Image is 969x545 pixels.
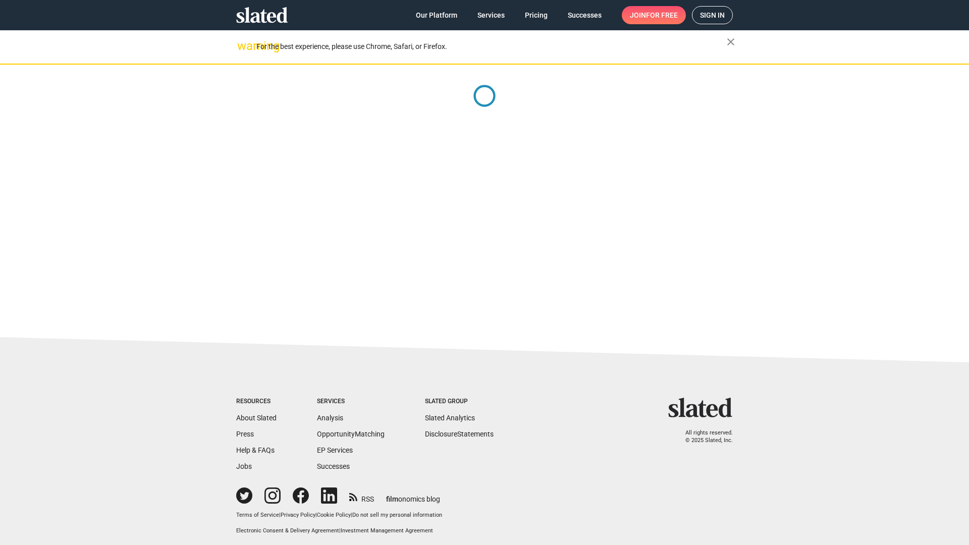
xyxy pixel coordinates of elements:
[560,6,610,24] a: Successes
[341,527,433,534] a: Investment Management Agreement
[317,430,385,438] a: OpportunityMatching
[236,430,254,438] a: Press
[408,6,465,24] a: Our Platform
[339,527,341,534] span: |
[692,6,733,24] a: Sign in
[416,6,457,24] span: Our Platform
[386,486,440,504] a: filmonomics blog
[352,512,442,519] button: Do not sell my personal information
[469,6,513,24] a: Services
[517,6,556,24] a: Pricing
[630,6,678,24] span: Join
[236,446,275,454] a: Help & FAQs
[349,488,374,504] a: RSS
[425,414,475,422] a: Slated Analytics
[317,446,353,454] a: EP Services
[236,462,252,470] a: Jobs
[237,40,249,52] mat-icon: warning
[700,7,725,24] span: Sign in
[477,6,505,24] span: Services
[317,398,385,406] div: Services
[351,512,352,518] span: |
[317,414,343,422] a: Analysis
[646,6,678,24] span: for free
[525,6,548,24] span: Pricing
[281,512,315,518] a: Privacy Policy
[675,429,733,444] p: All rights reserved. © 2025 Slated, Inc.
[315,512,317,518] span: |
[317,512,351,518] a: Cookie Policy
[236,512,279,518] a: Terms of Service
[425,398,494,406] div: Slated Group
[256,40,727,53] div: For the best experience, please use Chrome, Safari, or Firefox.
[425,430,494,438] a: DisclosureStatements
[568,6,602,24] span: Successes
[317,462,350,470] a: Successes
[279,512,281,518] span: |
[236,527,339,534] a: Electronic Consent & Delivery Agreement
[236,398,277,406] div: Resources
[386,495,398,503] span: film
[725,36,737,48] mat-icon: close
[236,414,277,422] a: About Slated
[622,6,686,24] a: Joinfor free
